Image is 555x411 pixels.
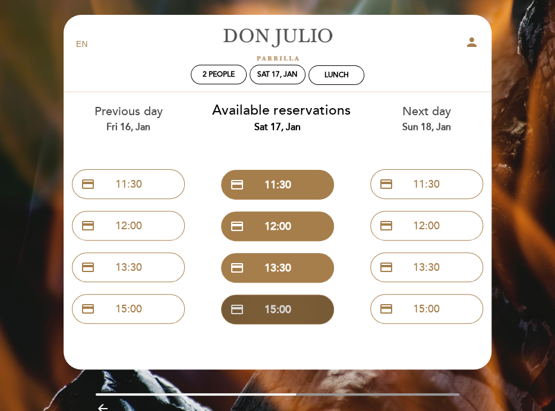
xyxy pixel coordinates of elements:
[230,302,244,317] span: credit_card
[63,103,194,134] div: Previous day
[221,170,334,200] button: credit_card 11:30
[370,211,483,241] button: credit_card 12:00
[379,260,393,274] span: credit_card
[230,219,244,233] span: credit_card
[361,121,492,134] div: Sun 18, Jan
[81,302,95,316] span: credit_card
[221,295,334,324] button: credit_card 15:00
[379,177,393,191] span: credit_card
[203,28,352,61] a: [PERSON_NAME]
[81,177,95,191] span: credit_card
[361,103,492,134] div: Next day
[72,294,185,324] button: credit_card 15:00
[221,211,334,241] button: credit_card 12:00
[203,70,235,79] span: 2 people
[63,121,194,134] div: Fri 16, Jan
[379,219,393,233] span: credit_card
[465,35,479,49] i: person
[370,169,483,199] button: credit_card 11:30
[212,121,343,134] div: Sat 17, Jan
[230,178,244,192] span: credit_card
[370,252,483,282] button: credit_card 13:30
[379,302,393,316] span: credit_card
[324,71,349,80] div: Lunch
[212,101,343,134] div: Available reservations
[370,294,483,324] button: credit_card 15:00
[72,169,185,199] button: credit_card 11:30
[81,219,95,233] span: credit_card
[257,70,298,79] div: Sat 17, Jan
[221,253,334,283] button: credit_card 13:30
[81,260,95,274] span: credit_card
[465,35,479,53] button: person
[72,252,185,282] button: credit_card 13:30
[230,261,244,275] span: credit_card
[72,211,185,241] button: credit_card 12:00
